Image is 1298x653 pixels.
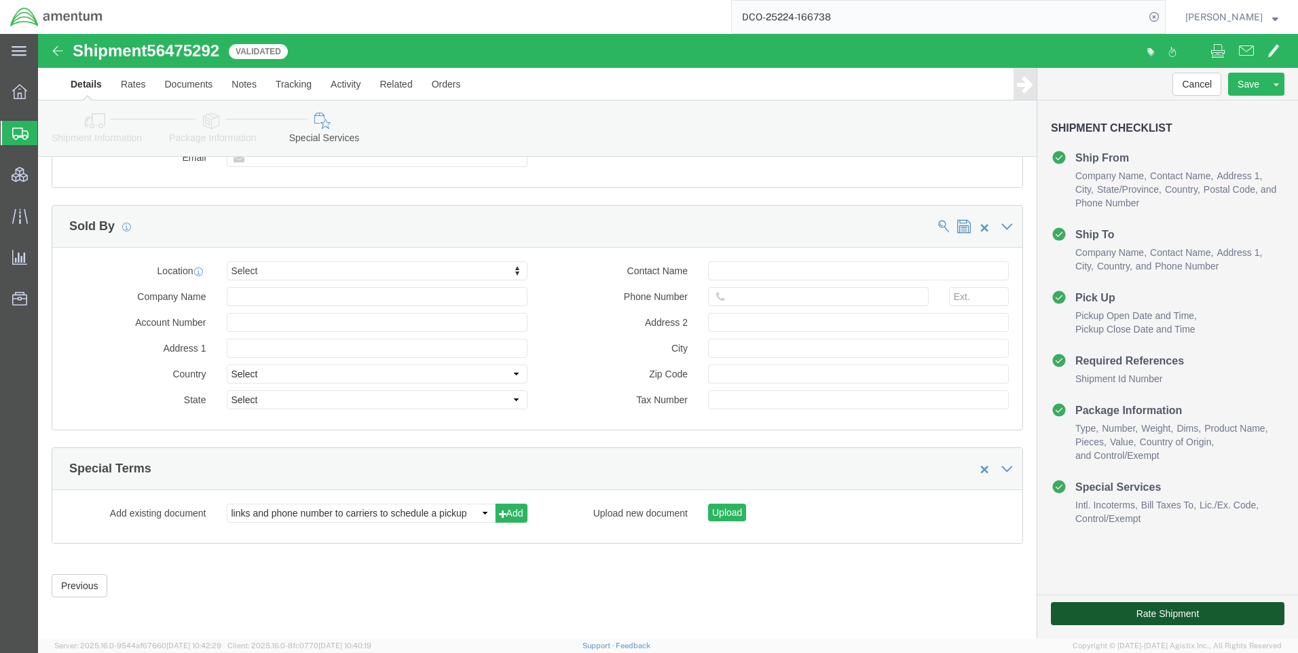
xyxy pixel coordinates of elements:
[227,641,371,650] span: Client: 2025.16.0-8fc0770
[54,641,221,650] span: Server: 2025.16.0-9544af67660
[1073,640,1282,652] span: Copyright © [DATE]-[DATE] Agistix Inc., All Rights Reserved
[318,641,371,650] span: [DATE] 10:40:19
[582,641,616,650] a: Support
[166,641,221,650] span: [DATE] 10:42:29
[1185,9,1279,25] button: [PERSON_NAME]
[616,641,650,650] a: Feedback
[10,7,103,27] img: logo
[732,1,1145,33] input: Search for shipment number, reference number
[1185,10,1263,24] span: Ray Cheatteam
[38,34,1298,639] iframe: FS Legacy Container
